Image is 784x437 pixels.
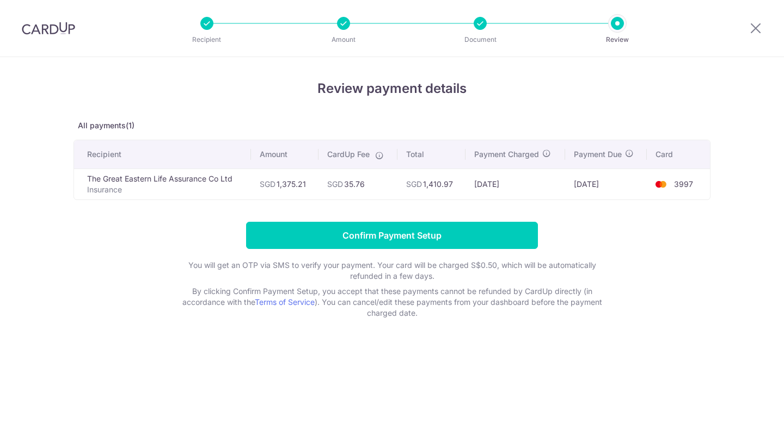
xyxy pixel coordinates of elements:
[565,168,647,199] td: [DATE]
[714,404,773,432] iframe: Opens a widget where you can find more information
[647,140,710,168] th: Card
[397,140,465,168] th: Total
[74,168,251,199] td: The Great Eastern Life Assurance Co Ltd
[174,286,610,319] p: By clicking Confirm Payment Setup, you accept that these payments cannot be refunded by CardUp di...
[577,34,658,45] p: Review
[167,34,247,45] p: Recipient
[474,149,539,160] span: Payment Charged
[251,168,318,199] td: 1,375.21
[260,179,275,189] span: SGD
[397,168,465,199] td: 1,410.97
[246,222,538,249] input: Confirm Payment Setup
[327,179,343,189] span: SGD
[440,34,520,45] p: Document
[73,120,710,131] p: All payments(1)
[22,22,75,35] img: CardUp
[87,184,242,195] p: Insurance
[574,149,622,160] span: Payment Due
[255,297,315,307] a: Terms of Service
[251,140,318,168] th: Amount
[174,260,610,282] p: You will get an OTP via SMS to verify your payment. Your card will be charged S$0.50, which will ...
[465,168,565,199] td: [DATE]
[327,149,370,160] span: CardUp Fee
[73,79,710,98] h4: Review payment details
[650,178,672,191] img: <span class="translation_missing" title="translation missing: en.account_steps.new_confirm_form.b...
[674,179,693,189] span: 3997
[74,140,251,168] th: Recipient
[318,168,397,199] td: 35.76
[406,179,422,189] span: SGD
[303,34,384,45] p: Amount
